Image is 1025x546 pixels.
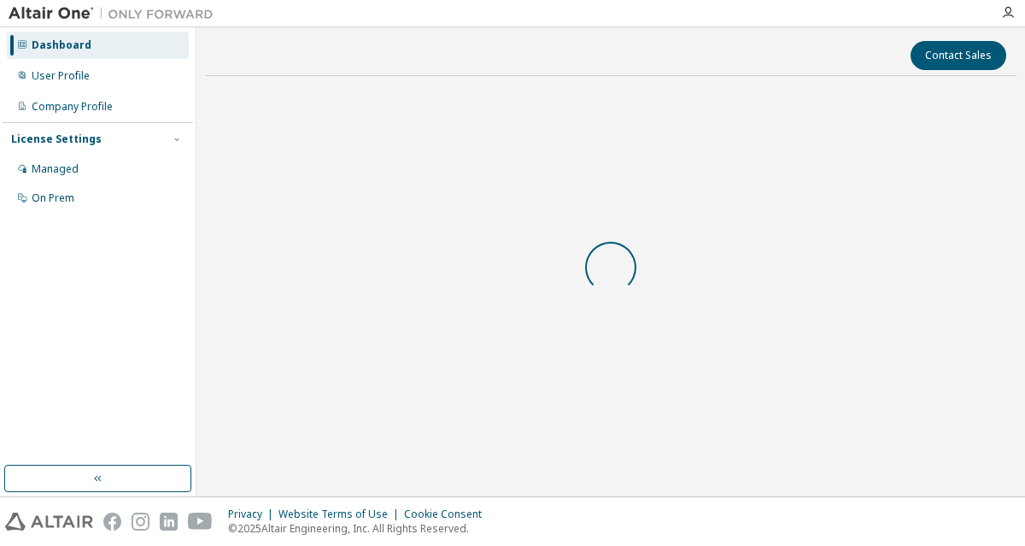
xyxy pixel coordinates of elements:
[32,69,90,83] div: User Profile
[32,191,74,205] div: On Prem
[278,508,404,521] div: Website Terms of Use
[11,132,102,146] div: License Settings
[32,100,113,114] div: Company Profile
[160,513,178,531] img: linkedin.svg
[404,508,492,521] div: Cookie Consent
[32,38,91,52] div: Dashboard
[103,513,121,531] img: facebook.svg
[188,513,213,531] img: youtube.svg
[5,513,93,531] img: altair_logo.svg
[911,41,1006,70] button: Contact Sales
[228,508,278,521] div: Privacy
[32,162,79,176] div: Managed
[132,513,149,531] img: instagram.svg
[228,521,492,536] p: © 2025 Altair Engineering, Inc. All Rights Reserved.
[9,5,222,22] img: Altair One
